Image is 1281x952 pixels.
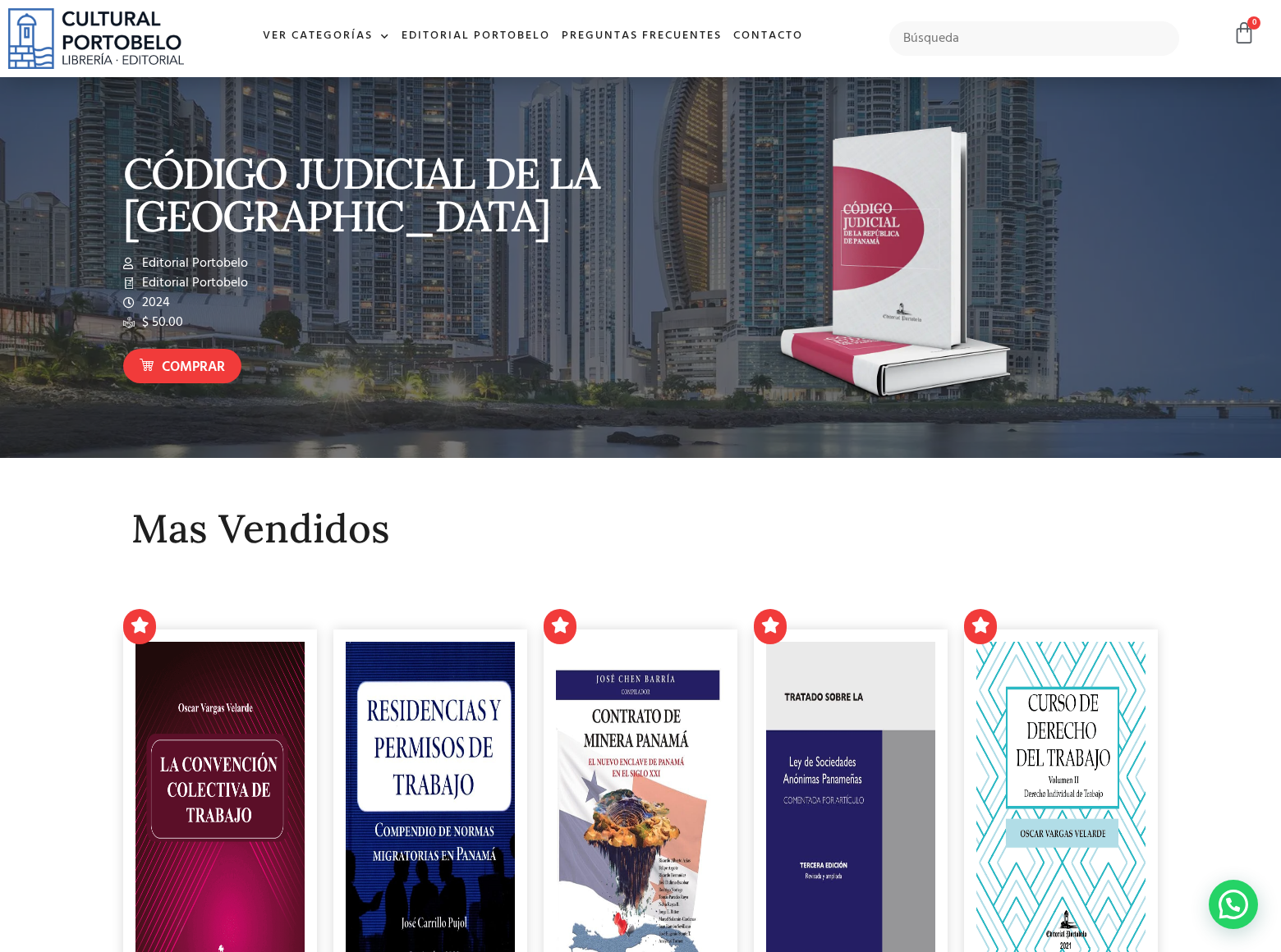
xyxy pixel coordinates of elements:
a: Preguntas frecuentes [556,19,728,54]
span: 2024 [138,293,170,313]
div: Contactar por WhatsApp [1209,880,1258,929]
span: Comprar [162,357,225,378]
p: CÓDIGO JUDICIAL DE LA [GEOGRAPHIC_DATA] [123,152,632,237]
span: 0 [1247,16,1260,30]
span: Editorial Portobelo [138,254,248,273]
a: Contacto [728,19,809,54]
span: Editorial Portobelo [138,273,248,293]
span: $ 50.00 [138,313,183,332]
h2: Mas Vendidos [131,507,1150,551]
a: 0 [1233,21,1256,45]
a: Editorial Portobelo [396,19,556,54]
a: Comprar [123,349,241,384]
a: Ver Categorías [257,19,396,54]
input: Búsqueda [889,21,1179,56]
